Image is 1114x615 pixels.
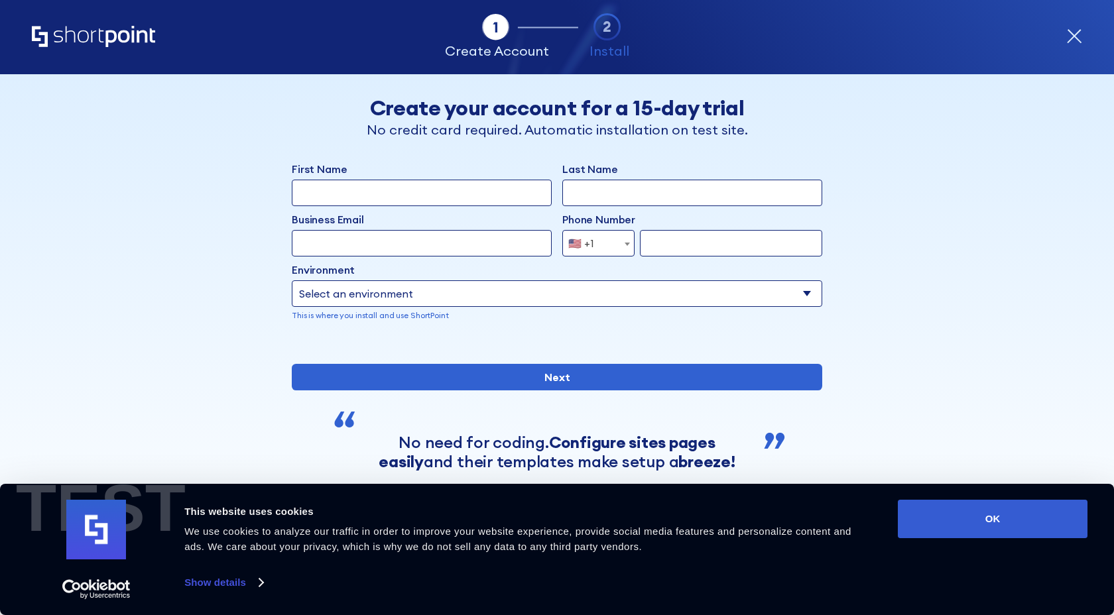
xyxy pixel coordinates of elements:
[184,573,263,592] a: Show details
[898,500,1087,538] button: OK
[38,579,155,599] a: Usercentrics Cookiebot - opens in a new window
[184,526,851,552] span: We use cookies to analyze our traffic in order to improve your website experience, provide social...
[66,500,126,559] img: logo
[184,504,868,520] div: This website uses cookies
